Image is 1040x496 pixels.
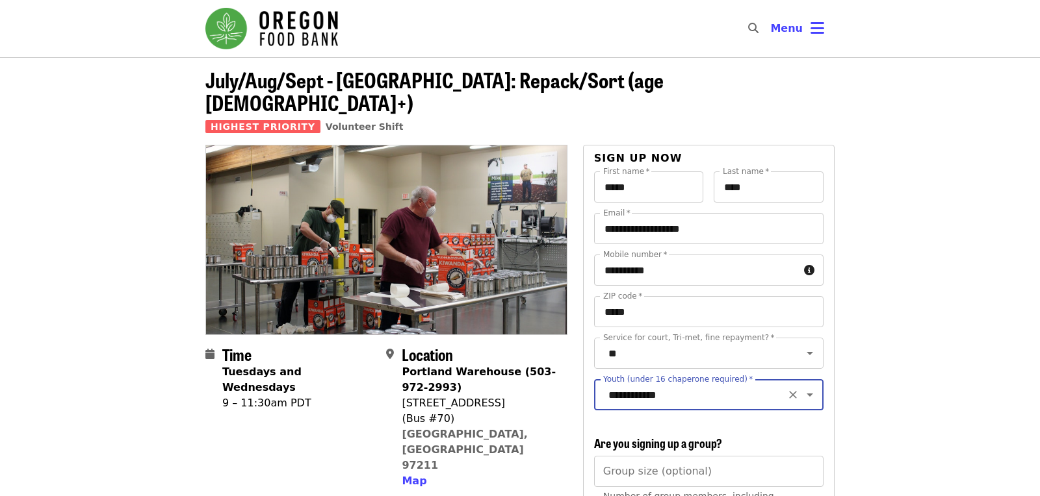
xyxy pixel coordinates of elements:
[766,13,777,44] input: Search
[222,343,252,366] span: Time
[205,348,214,360] i: calendar icon
[594,456,824,487] input: [object Object]
[714,171,824,203] input: Last name
[222,366,302,393] strong: Tuesdays and Wednesdays
[402,343,453,366] span: Location
[402,395,556,411] div: [STREET_ADDRESS]
[205,8,338,49] img: Oregon Food Bank - Home
[206,145,567,334] img: July/Aug/Sept - Portland: Repack/Sort (age 16+) organized by Oregon Food Bank
[402,428,528,471] a: [GEOGRAPHIC_DATA], [GEOGRAPHIC_DATA] 97211
[402,473,426,489] button: Map
[603,251,667,258] label: Mobile number
[748,22,759,34] i: search icon
[594,296,824,327] input: ZIP code
[594,434,722,451] span: Are you signing up a group?
[205,64,664,118] span: July/Aug/Sept - [GEOGRAPHIC_DATA]: Repack/Sort (age [DEMOGRAPHIC_DATA]+)
[326,121,404,132] a: Volunteer Shift
[603,167,650,175] label: First name
[594,171,704,203] input: First name
[760,13,835,44] button: Toggle account menu
[386,348,394,360] i: map-marker-alt icon
[402,366,556,393] strong: Portland Warehouse (503-972-2993)
[801,344,819,362] button: Open
[402,411,556,427] div: (Bus #70)
[603,334,775,341] label: Service for court, Tri-met, fine repayment?
[801,386,819,404] button: Open
[770,22,803,34] span: Menu
[603,209,630,217] label: Email
[811,19,824,38] i: bars icon
[784,386,802,404] button: Clear
[594,213,824,244] input: Email
[804,264,814,277] i: circle-info icon
[205,120,320,133] span: Highest Priority
[594,152,682,164] span: Sign up now
[603,292,642,300] label: ZIP code
[603,375,753,383] label: Youth (under 16 chaperone required)
[723,167,769,175] label: Last name
[594,254,799,286] input: Mobile number
[402,475,426,487] span: Map
[222,395,376,411] div: 9 – 11:30am PDT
